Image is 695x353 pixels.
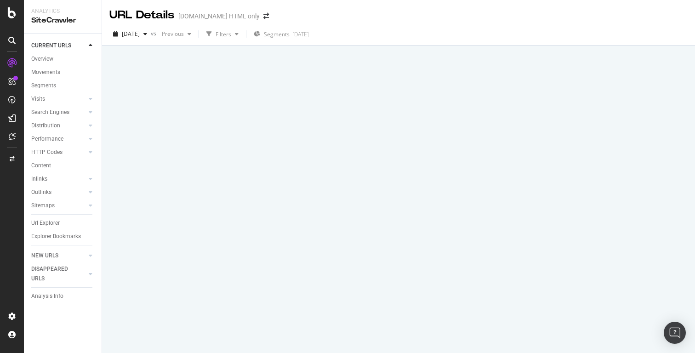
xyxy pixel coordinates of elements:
[31,218,95,228] a: Url Explorer
[31,232,95,241] a: Explorer Bookmarks
[109,7,175,23] div: URL Details
[31,81,95,91] a: Segments
[31,54,95,64] a: Overview
[31,201,55,211] div: Sitemaps
[31,161,51,171] div: Content
[31,94,45,104] div: Visits
[31,121,86,131] a: Distribution
[31,264,78,284] div: DISAPPEARED URLS
[31,7,94,15] div: Analytics
[158,27,195,41] button: Previous
[31,232,81,241] div: Explorer Bookmarks
[263,13,269,19] div: arrow-right-arrow-left
[31,148,86,157] a: HTTP Codes
[31,264,86,284] a: DISAPPEARED URLS
[31,291,95,301] a: Analysis Info
[31,94,86,104] a: Visits
[31,148,63,157] div: HTTP Codes
[31,251,58,261] div: NEW URLS
[292,30,309,38] div: [DATE]
[109,27,151,41] button: [DATE]
[31,134,63,144] div: Performance
[664,322,686,344] div: Open Intercom Messenger
[203,27,242,41] button: Filters
[31,81,56,91] div: Segments
[31,54,53,64] div: Overview
[31,121,60,131] div: Distribution
[31,134,86,144] a: Performance
[31,108,69,117] div: Search Engines
[31,161,95,171] a: Content
[31,174,47,184] div: Inlinks
[31,218,60,228] div: Url Explorer
[216,30,231,38] div: Filters
[122,30,140,38] span: 2025 Sep. 11th
[31,41,86,51] a: CURRENT URLS
[158,30,184,38] span: Previous
[31,188,86,197] a: Outlinks
[31,108,86,117] a: Search Engines
[178,11,260,21] div: [DOMAIN_NAME] HTML only
[31,291,63,301] div: Analysis Info
[264,30,290,38] span: Segments
[31,15,94,26] div: SiteCrawler
[31,174,86,184] a: Inlinks
[31,41,71,51] div: CURRENT URLS
[31,251,86,261] a: NEW URLS
[31,68,60,77] div: Movements
[31,68,95,77] a: Movements
[31,188,51,197] div: Outlinks
[31,201,86,211] a: Sitemaps
[151,29,158,37] span: vs
[250,27,313,41] button: Segments[DATE]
